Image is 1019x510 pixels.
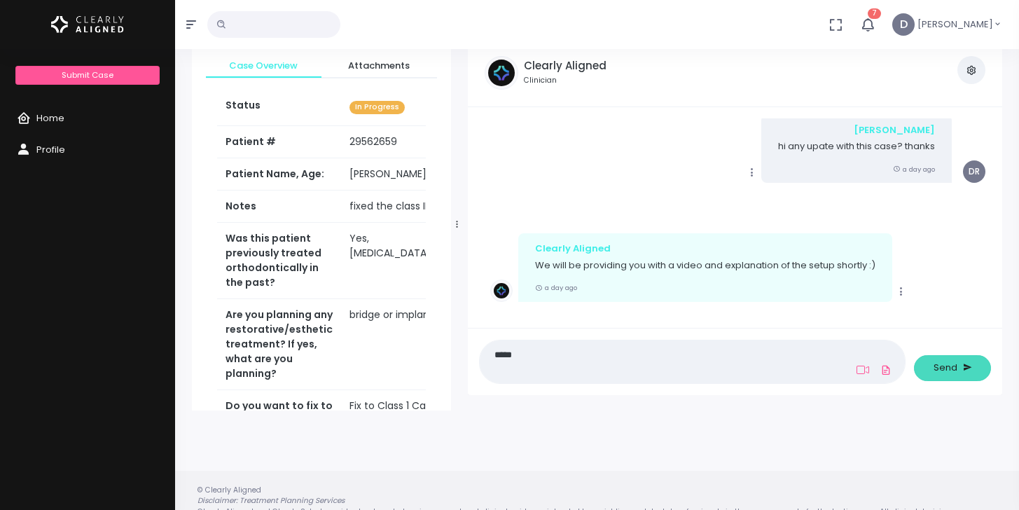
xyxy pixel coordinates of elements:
span: Case Overview [217,59,310,73]
small: a day ago [893,165,935,174]
td: 29562659 [341,126,460,158]
div: scrollable content [479,118,991,315]
small: Clinician [524,75,606,86]
th: Status [217,90,341,125]
td: fixed the class III [341,191,460,223]
div: scrollable content [192,39,451,411]
span: 7 [868,8,881,19]
td: Fix to Class 1 Canine [341,390,460,437]
span: [PERSON_NAME] [917,18,993,32]
a: Submit Case [15,66,159,85]
img: Logo Horizontal [51,10,124,39]
th: Was this patient previously treated orthodontically in the past? [217,223,341,299]
span: Submit Case [62,69,113,81]
p: We will be providing you with a video and explanation of the setup shortly :) [535,259,875,273]
span: Profile [36,143,65,156]
span: DR [963,160,985,183]
span: Home [36,111,64,125]
th: Do you want to fix to Class 1 occlusion? [217,390,341,437]
span: Attachments [333,59,426,73]
div: [PERSON_NAME] [778,123,935,137]
p: hi any upate with this case? thanks [778,139,935,153]
td: Yes, [MEDICAL_DATA] [341,223,460,299]
small: a day ago [535,283,577,292]
span: D [892,13,915,36]
a: Add Files [878,357,894,382]
th: Are you planning any restorative/esthetic treatment? If yes, what are you planning? [217,299,341,390]
em: Disclaimer: Treatment Planning Services [197,495,345,506]
td: [PERSON_NAME], 40 [341,158,460,191]
td: bridge or implant [341,299,460,390]
span: Send [934,361,957,375]
th: Notes [217,191,341,223]
th: Patient Name, Age: [217,158,341,191]
h5: Clearly Aligned [524,60,606,72]
button: Send [914,355,991,381]
span: In Progress [349,101,405,114]
div: Clearly Aligned [535,242,875,256]
a: Add Loom Video [854,364,872,375]
th: Patient # [217,125,341,158]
